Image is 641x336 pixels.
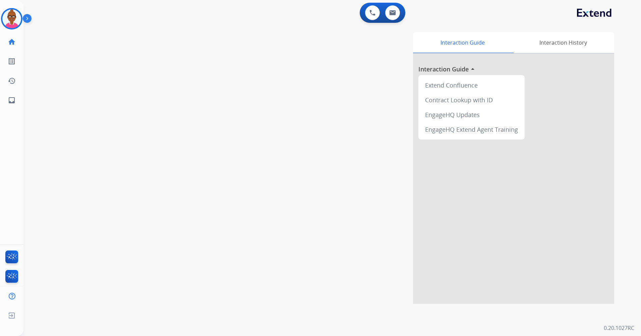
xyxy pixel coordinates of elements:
[8,57,16,65] mat-icon: list_alt
[8,77,16,85] mat-icon: history
[421,122,522,137] div: EngageHQ Extend Agent Training
[421,107,522,122] div: EngageHQ Updates
[8,38,16,46] mat-icon: home
[2,9,21,28] img: avatar
[421,78,522,93] div: Extend Confluence
[604,324,634,332] p: 0.20.1027RC
[8,96,16,104] mat-icon: inbox
[413,32,512,53] div: Interaction Guide
[421,93,522,107] div: Contract Lookup with ID
[512,32,614,53] div: Interaction History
